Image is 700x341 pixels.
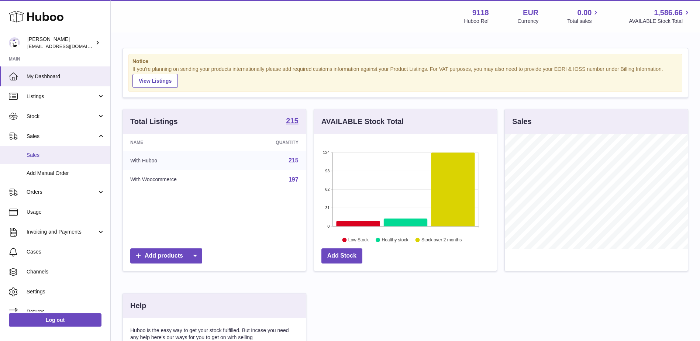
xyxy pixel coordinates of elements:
a: Add products [130,248,202,263]
span: Usage [27,209,105,216]
span: Listings [27,93,97,100]
div: Huboo Ref [464,18,489,25]
span: Settings [27,288,105,295]
text: 93 [325,169,330,173]
span: AVAILABLE Stock Total [629,18,691,25]
h3: Help [130,301,146,311]
h3: AVAILABLE Stock Total [321,117,404,127]
h3: Sales [512,117,531,127]
span: 1,586.66 [654,8,683,18]
a: 0.00 Total sales [567,8,600,25]
text: 0 [327,224,330,228]
a: Log out [9,313,101,327]
span: Sales [27,152,105,159]
span: 0.00 [577,8,592,18]
text: 124 [323,150,330,155]
a: 197 [289,176,299,183]
text: 62 [325,187,330,192]
span: My Dashboard [27,73,105,80]
strong: 215 [286,117,298,124]
text: Low Stock [348,237,369,242]
span: Invoicing and Payments [27,228,97,235]
text: Stock over 2 months [421,237,462,242]
th: Name [123,134,237,151]
span: Returns [27,308,105,315]
text: Healthy stock [382,237,408,242]
text: 31 [325,206,330,210]
span: Stock [27,113,97,120]
a: 1,586.66 AVAILABLE Stock Total [629,8,691,25]
a: 215 [286,117,298,126]
span: Add Manual Order [27,170,105,177]
a: 215 [289,157,299,163]
span: Orders [27,189,97,196]
span: [EMAIL_ADDRESS][DOMAIN_NAME] [27,43,108,49]
p: Huboo is the easy way to get your stock fulfilled. But incase you need any help here's our ways f... [130,327,299,341]
strong: 9118 [472,8,489,18]
td: With Woocommerce [123,170,237,189]
th: Quantity [237,134,306,151]
strong: Notice [132,58,678,65]
h3: Total Listings [130,117,178,127]
span: Total sales [567,18,600,25]
a: Add Stock [321,248,362,263]
a: View Listings [132,74,178,88]
div: [PERSON_NAME] [27,36,94,50]
td: With Huboo [123,151,237,170]
strong: EUR [523,8,538,18]
div: If you're planning on sending your products internationally please add required customs informati... [132,66,678,88]
img: internalAdmin-9118@internal.huboo.com [9,37,20,48]
span: Cases [27,248,105,255]
span: Channels [27,268,105,275]
span: Sales [27,133,97,140]
div: Currency [518,18,539,25]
